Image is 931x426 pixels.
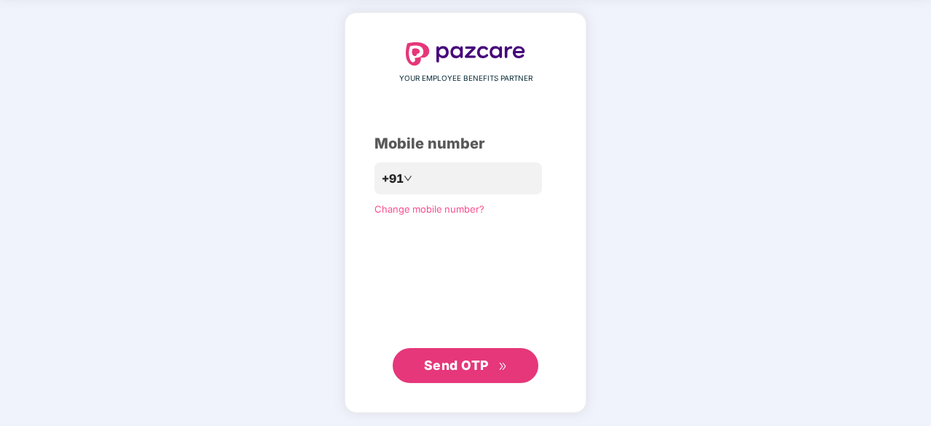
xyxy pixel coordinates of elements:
button: Send OTPdouble-right [393,348,538,383]
span: down [404,174,412,183]
img: logo [406,42,525,66]
span: double-right [498,362,508,371]
a: Change mobile number? [374,203,484,215]
span: YOUR EMPLOYEE BENEFITS PARTNER [399,73,533,84]
span: Send OTP [424,358,489,373]
div: Mobile number [374,133,557,155]
span: +91 [382,170,404,188]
